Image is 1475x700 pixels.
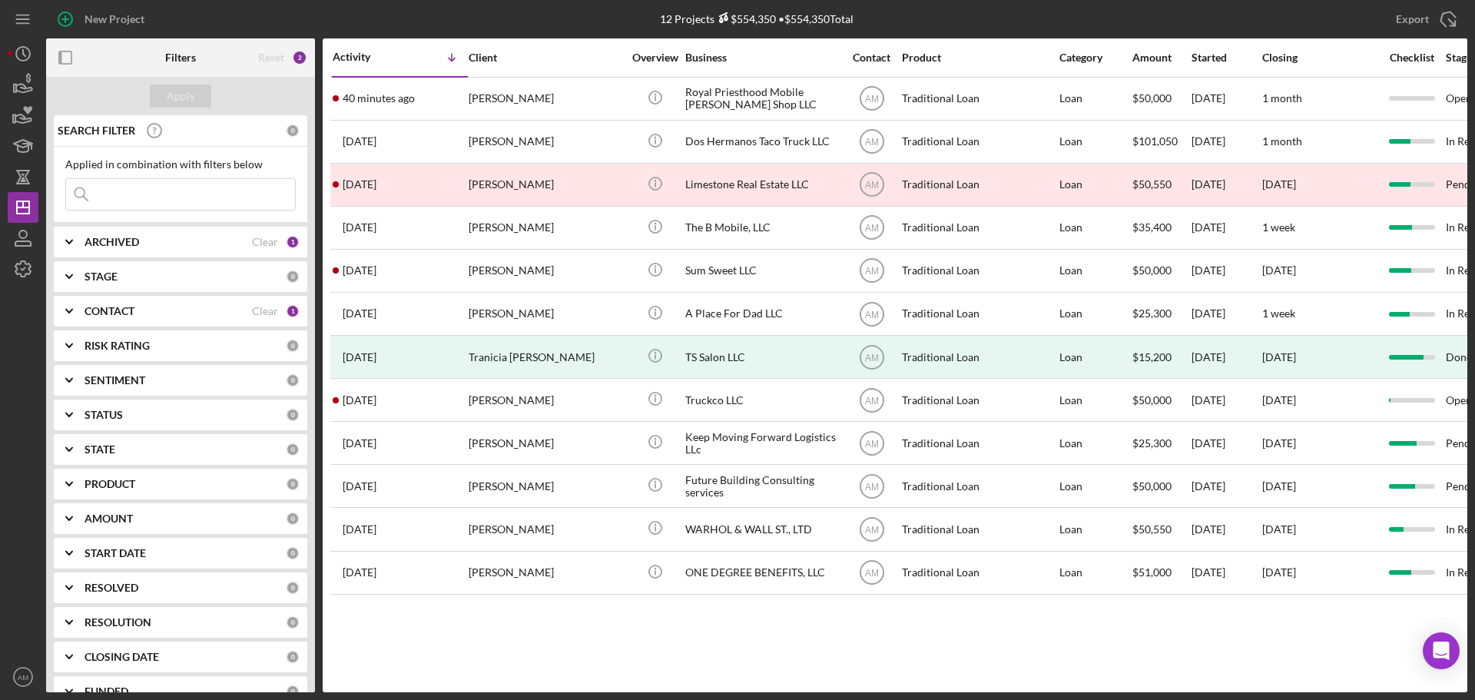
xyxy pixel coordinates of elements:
[286,546,300,560] div: 0
[1059,51,1131,64] div: Category
[165,51,196,64] b: Filters
[286,235,300,249] div: 1
[1132,566,1172,579] span: $51,000
[1192,207,1261,248] div: [DATE]
[1132,51,1190,64] div: Amount
[902,78,1056,119] div: Traditional Loan
[685,250,839,291] div: Sum Sweet LLC
[1262,393,1296,406] time: [DATE]
[1059,250,1131,291] div: Loan
[292,50,307,65] div: 2
[865,352,879,363] text: AM
[685,51,839,64] div: Business
[18,673,28,682] text: AM
[343,480,376,493] time: 2025-07-18 13:20
[865,137,879,148] text: AM
[85,443,115,456] b: STATE
[469,250,622,291] div: [PERSON_NAME]
[85,513,133,525] b: AMOUNT
[1132,221,1172,234] span: $35,400
[1132,393,1172,406] span: $50,000
[85,616,151,629] b: RESOLUTION
[343,178,376,191] time: 2025-09-29 14:46
[865,438,879,449] text: AM
[85,340,150,352] b: RISK RATING
[343,135,376,148] time: 2025-10-02 20:24
[1059,78,1131,119] div: Loan
[902,466,1056,506] div: Traditional Loan
[1262,523,1296,536] time: [DATE]
[865,481,879,492] text: AM
[343,437,376,450] time: 2025-07-30 20:41
[1262,307,1295,320] time: 1 week
[1132,436,1172,450] span: $25,300
[1059,121,1131,162] div: Loan
[1262,264,1296,277] time: [DATE]
[1192,552,1261,593] div: [DATE]
[1192,380,1261,420] div: [DATE]
[469,552,622,593] div: [PERSON_NAME]
[1381,4,1467,35] button: Export
[865,266,879,277] text: AM
[685,337,839,377] div: TS Salon LLC
[343,523,376,536] time: 2025-05-22 18:10
[1423,632,1460,669] div: Open Intercom Messenger
[85,651,159,663] b: CLOSING DATE
[85,582,138,594] b: RESOLVED
[469,423,622,463] div: [PERSON_NAME]
[1262,566,1296,579] time: [DATE]
[1192,294,1261,334] div: [DATE]
[343,264,376,277] time: 2025-09-17 00:46
[1192,509,1261,549] div: [DATE]
[1192,337,1261,377] div: [DATE]
[85,547,146,559] b: START DATE
[1059,207,1131,248] div: Loan
[286,581,300,595] div: 0
[1059,337,1131,377] div: Loan
[252,305,278,317] div: Clear
[902,509,1056,549] div: Traditional Loan
[286,512,300,526] div: 0
[85,270,118,283] b: STAGE
[865,395,879,406] text: AM
[1262,51,1377,64] div: Closing
[1192,51,1261,64] div: Started
[469,51,622,64] div: Client
[286,270,300,284] div: 0
[902,164,1056,205] div: Traditional Loan
[58,124,135,137] b: SEARCH FILTER
[685,423,839,463] div: Keep Moving Forward Logistics LLc
[685,509,839,549] div: WARHOL & WALL ST., LTD
[1132,91,1172,105] span: $50,000
[1059,380,1131,420] div: Loan
[865,309,879,320] text: AM
[286,615,300,629] div: 0
[685,294,839,334] div: A Place For Dad LLC
[469,121,622,162] div: [PERSON_NAME]
[902,552,1056,593] div: Traditional Loan
[343,351,376,363] time: 2025-09-16 13:48
[1262,177,1296,191] time: [DATE]
[150,85,211,108] button: Apply
[685,164,839,205] div: Limestone Real Estate LLC
[685,121,839,162] div: Dos Hermanos Taco Truck LLC
[1059,423,1131,463] div: Loan
[865,94,879,105] text: AM
[343,307,376,320] time: 2025-09-16 20:00
[1262,479,1296,493] time: [DATE]
[1132,523,1172,536] span: $50,550
[1132,479,1172,493] span: $50,000
[1379,51,1444,64] div: Checklist
[1192,466,1261,506] div: [DATE]
[469,466,622,506] div: [PERSON_NAME]
[1132,164,1190,205] div: $50,550
[85,374,145,386] b: SENTIMENT
[1059,509,1131,549] div: Loan
[85,305,134,317] b: CONTACT
[902,121,1056,162] div: Traditional Loan
[865,568,879,579] text: AM
[286,304,300,318] div: 1
[1192,78,1261,119] div: [DATE]
[469,380,622,420] div: [PERSON_NAME]
[685,380,839,420] div: Truckco LLC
